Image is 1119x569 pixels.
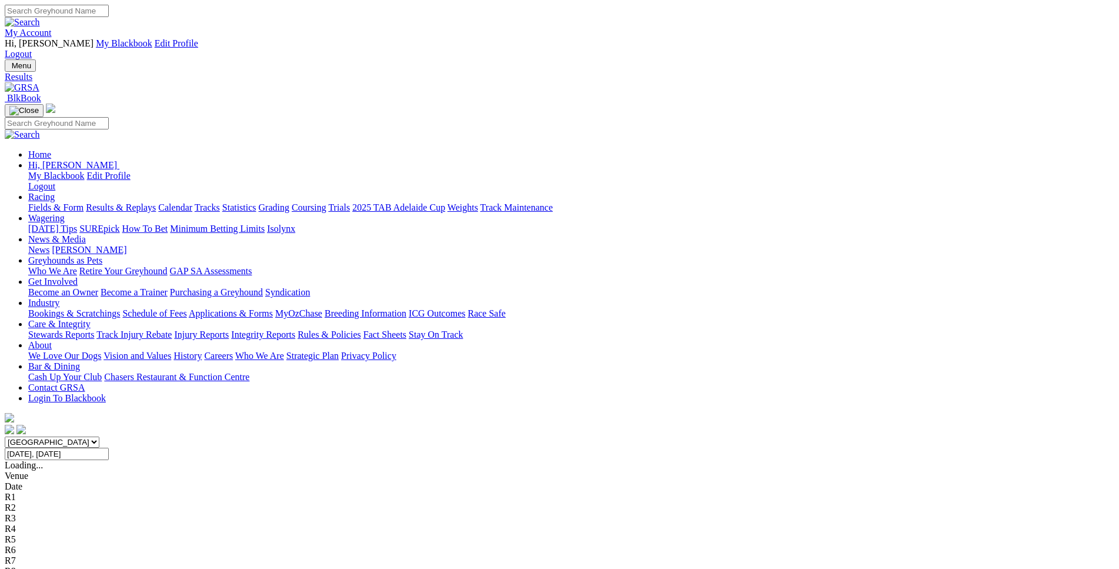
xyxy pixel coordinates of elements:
[5,117,109,129] input: Search
[86,202,156,212] a: Results & Replays
[28,149,51,159] a: Home
[447,202,478,212] a: Weights
[5,93,41,103] a: BlkBook
[5,534,1114,545] div: R5
[5,555,1114,566] div: R7
[28,213,65,223] a: Wagering
[409,308,465,318] a: ICG Outcomes
[28,351,1114,361] div: About
[28,382,85,392] a: Contact GRSA
[363,330,406,340] a: Fact Sheets
[409,330,463,340] a: Stay On Track
[325,308,406,318] a: Breeding Information
[79,266,168,276] a: Retire Your Greyhound
[222,202,256,212] a: Statistics
[173,351,202,361] a: History
[28,277,78,287] a: Get Involved
[231,330,295,340] a: Integrity Reports
[5,524,1114,534] div: R4
[5,28,52,38] a: My Account
[5,59,36,72] button: Toggle navigation
[189,308,273,318] a: Applications & Forms
[28,160,117,170] span: Hi, [PERSON_NAME]
[28,234,86,244] a: News & Media
[28,308,1114,319] div: Industry
[5,38,93,48] span: Hi, [PERSON_NAME]
[5,17,40,28] img: Search
[28,393,106,403] a: Login To Blackbook
[28,160,119,170] a: Hi, [PERSON_NAME]
[341,351,396,361] a: Privacy Policy
[96,38,152,48] a: My Blackbook
[79,224,119,234] a: SUREpick
[292,202,326,212] a: Coursing
[28,266,77,276] a: Who We Are
[12,61,31,70] span: Menu
[52,245,126,255] a: [PERSON_NAME]
[259,202,289,212] a: Grading
[5,513,1114,524] div: R3
[28,266,1114,277] div: Greyhounds as Pets
[352,202,445,212] a: 2025 TAB Adelaide Cup
[5,129,40,140] img: Search
[28,340,52,350] a: About
[28,330,94,340] a: Stewards Reports
[28,319,91,329] a: Care & Integrity
[5,82,39,93] img: GRSA
[122,224,168,234] a: How To Bet
[328,202,350,212] a: Trials
[103,351,171,361] a: Vision and Values
[5,460,43,470] span: Loading...
[5,481,1114,492] div: Date
[235,351,284,361] a: Who We Are
[5,5,109,17] input: Search
[265,287,310,297] a: Syndication
[467,308,505,318] a: Race Safe
[28,181,55,191] a: Logout
[28,308,120,318] a: Bookings & Scratchings
[5,425,14,434] img: facebook.svg
[170,287,263,297] a: Purchasing a Greyhound
[28,287,98,297] a: Become an Owner
[96,330,172,340] a: Track Injury Rebate
[28,298,59,308] a: Industry
[5,413,14,422] img: logo-grsa-white.png
[5,448,109,460] input: Select date
[480,202,553,212] a: Track Maintenance
[170,224,265,234] a: Minimum Betting Limits
[28,245,49,255] a: News
[28,287,1114,298] div: Get Involved
[286,351,339,361] a: Strategic Plan
[28,330,1114,340] div: Care & Integrity
[5,72,1114,82] a: Results
[87,171,131,181] a: Edit Profile
[28,361,80,371] a: Bar & Dining
[28,372,102,382] a: Cash Up Your Club
[5,492,1114,503] div: R1
[275,308,322,318] a: MyOzChase
[195,202,220,212] a: Tracks
[155,38,198,48] a: Edit Profile
[101,287,168,297] a: Become a Trainer
[28,171,1114,192] div: Hi, [PERSON_NAME]
[5,104,44,117] button: Toggle navigation
[28,351,101,361] a: We Love Our Dogs
[28,224,77,234] a: [DATE] Tips
[28,202,83,212] a: Fields & Form
[158,202,192,212] a: Calendar
[16,425,26,434] img: twitter.svg
[267,224,295,234] a: Isolynx
[28,202,1114,213] div: Racing
[9,106,39,115] img: Close
[204,351,233,361] a: Careers
[5,545,1114,555] div: R6
[28,224,1114,234] div: Wagering
[170,266,252,276] a: GAP SA Assessments
[46,104,55,113] img: logo-grsa-white.png
[5,49,32,59] a: Logout
[5,38,1114,59] div: My Account
[28,192,55,202] a: Racing
[5,503,1114,513] div: R2
[104,372,249,382] a: Chasers Restaurant & Function Centre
